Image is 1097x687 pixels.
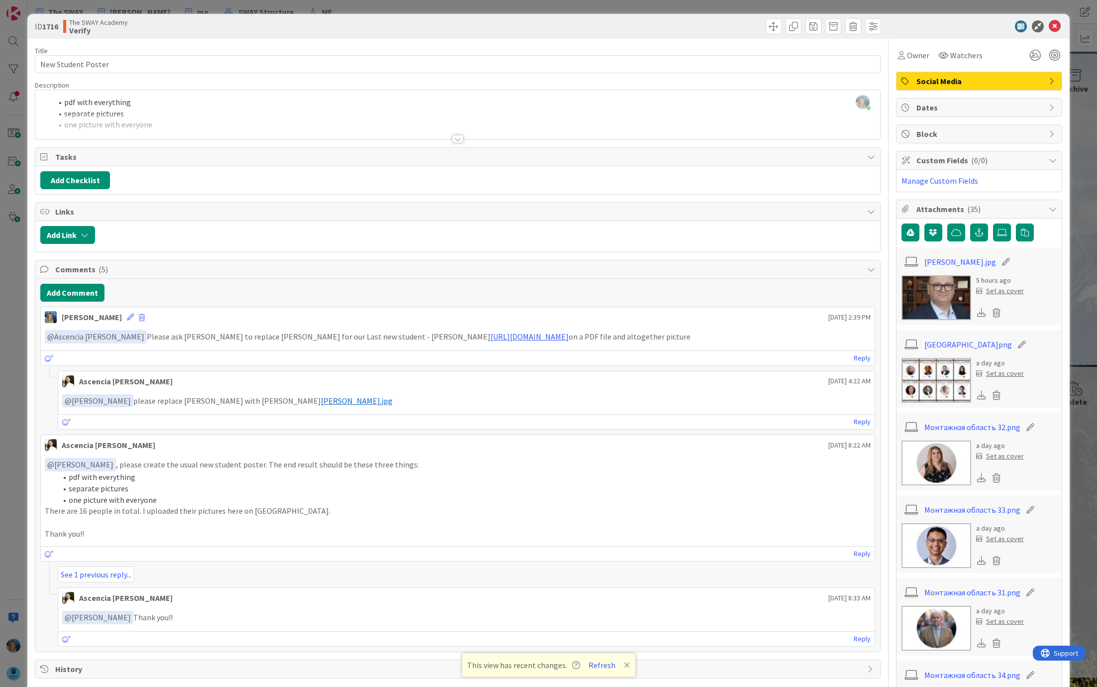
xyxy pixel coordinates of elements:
span: Watchers [950,49,983,61]
div: 5 hours ago [976,275,1024,286]
span: @ [47,332,54,342]
span: Dates [916,102,1044,114]
div: Set as cover [976,451,1024,461]
button: Refresh [585,659,619,672]
div: [PERSON_NAME] [62,311,122,323]
div: a day ago [976,523,1024,534]
img: AK [62,592,74,604]
li: separate pictures [57,483,871,494]
button: Add Link [40,226,95,244]
div: Set as cover [976,616,1024,627]
p: please replace [PERSON_NAME] with [PERSON_NAME] [62,394,871,408]
li: pdf with everything [52,97,875,108]
span: @ [47,459,54,469]
span: [PERSON_NAME] [65,396,131,406]
span: Ascencia [PERSON_NAME] [47,332,144,342]
span: Tasks [55,151,862,163]
img: AK [62,375,74,387]
span: Links [55,206,862,218]
img: i2SuOMuCqKecF7EfnaxolPaBgaJc2hdG.JPEG [856,95,870,109]
b: Verify [69,26,128,34]
p: Thank you!! [62,611,871,624]
a: [PERSON_NAME].jpg [924,256,996,268]
span: ( 5 ) [99,264,108,274]
p: Thank you!! [45,528,871,540]
div: Set as cover [976,534,1024,544]
span: @ [65,396,72,406]
a: Reply [854,548,871,560]
span: History [55,663,862,675]
p: There are 16 people in total. I uploaded their pictures here on [GEOGRAPHIC_DATA]. [45,505,871,517]
div: Download [976,389,987,402]
span: This view has recent changes. [467,659,580,671]
span: Support [21,1,45,13]
div: Set as cover [976,286,1024,296]
input: type card name here... [35,55,881,73]
div: Download [976,554,987,567]
span: [PERSON_NAME] [47,459,113,469]
span: [PERSON_NAME] [65,612,131,622]
a: Manage Custom Fields [901,176,978,186]
div: a day ago [976,441,1024,451]
div: Ascencia [PERSON_NAME] [79,592,173,604]
a: Монтажная область 34.png [924,669,1020,681]
span: [DATE] 8:22 AM [828,440,871,451]
li: one picture with everyone [57,494,871,506]
a: [URL][DOMAIN_NAME] [491,332,569,342]
div: a day ago [976,358,1024,368]
span: Comments [55,263,862,275]
label: Title [35,46,48,55]
div: Ascencia [PERSON_NAME] [79,375,173,387]
div: a day ago [976,606,1024,616]
p: , please create the usual new student poster. The end result should be these three things: [45,458,871,471]
span: @ [65,612,72,622]
span: Custom Fields [916,154,1044,166]
span: [PERSON_NAME].jpg [321,396,393,406]
a: Reply [854,352,871,364]
a: Reply [854,633,871,645]
span: Social Media [916,75,1044,87]
a: Монтажная область 31.png [924,586,1020,598]
span: Block [916,128,1044,140]
span: [DATE] 4:22 AM [828,376,871,386]
a: Монтажная область 33.png [924,504,1020,516]
span: The SWAY Academy [69,18,128,26]
span: [DATE] 2:39 PM [828,312,871,323]
p: Please ask [PERSON_NAME] to replace [PERSON_NAME] for our Last new student - [PERSON_NAME] on a P... [45,330,871,343]
li: separate pictures [52,108,875,119]
a: Reply [854,416,871,428]
button: Add Comment [40,284,104,302]
img: MA [45,311,57,323]
div: Download [976,306,987,319]
span: [DATE] 8:33 AM [828,593,871,603]
span: Attachments [916,203,1044,215]
span: Description [35,81,69,90]
a: Монтажная область 32.png [924,421,1020,433]
span: ID [35,20,58,32]
img: AK [45,439,57,451]
div: Download [976,637,987,650]
a: [GEOGRAPHIC_DATA]png [924,339,1012,350]
div: Ascencia [PERSON_NAME] [62,439,155,451]
span: ( 0/0 ) [971,155,988,165]
a: See 1 previous reply... [58,567,134,582]
div: Set as cover [976,368,1024,379]
button: Add Checklist [40,171,110,189]
span: ( 35 ) [967,204,981,214]
b: 1716 [42,21,58,31]
span: Owner [907,49,929,61]
div: Download [976,471,987,484]
li: pdf with everything [57,471,871,483]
